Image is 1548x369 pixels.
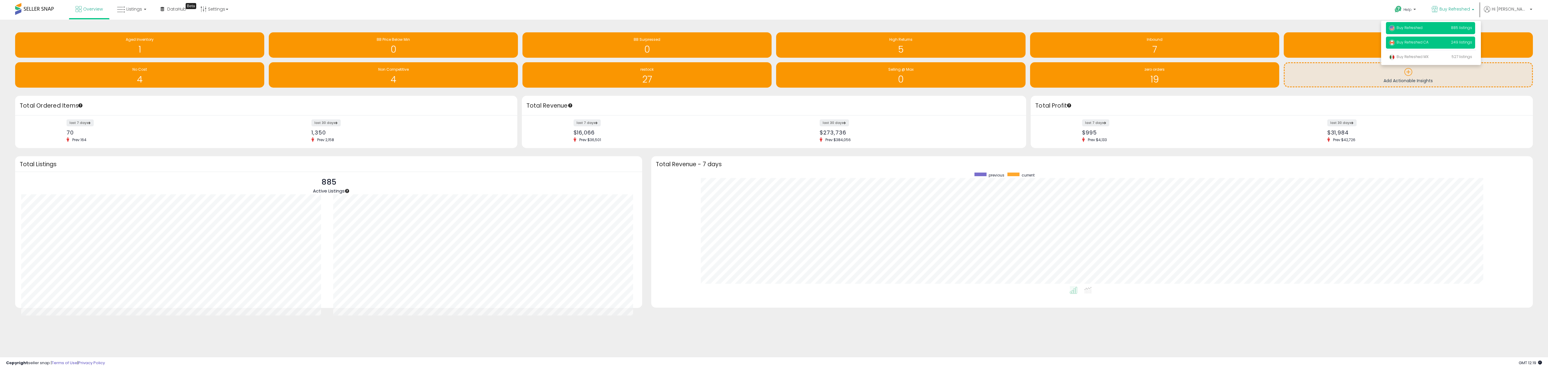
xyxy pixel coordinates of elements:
[186,3,196,9] div: Tooltip anchor
[574,119,601,126] label: last 7 days
[522,32,772,58] a: BB Surpressed 0
[1033,74,1276,84] h1: 19
[1022,173,1035,178] span: current
[1147,37,1163,42] span: Inbound
[526,102,1022,110] h3: Total Revenue
[634,37,660,42] span: BB Surpressed
[1330,137,1358,142] span: Prev: $42,726
[888,67,914,72] span: Selling @ Max
[1033,44,1276,54] h1: 7
[272,74,515,84] h1: 4
[574,129,769,136] div: $16,066
[1439,6,1470,12] span: Buy Refreshed
[377,37,410,42] span: BB Price Below Min
[272,44,515,54] h1: 0
[18,74,261,84] h1: 4
[1389,25,1423,30] span: Buy Refreshed
[822,137,854,142] span: Prev: $384,056
[1394,5,1402,13] i: Get Help
[67,119,94,126] label: last 7 days
[67,129,262,136] div: 70
[311,119,341,126] label: last 30 days
[313,176,345,188] p: 885
[126,6,142,12] span: Listings
[1452,54,1472,59] span: 527 listings
[1082,129,1277,136] div: $995
[18,44,261,54] h1: 1
[779,44,1022,54] h1: 5
[1492,6,1528,12] span: Hi [PERSON_NAME]
[1082,119,1109,126] label: last 7 days
[525,44,769,54] h1: 0
[1030,62,1279,88] a: zero orders 19
[1451,25,1472,30] span: 885 listings
[167,6,186,12] span: DataHub
[15,32,264,58] a: Aged Inventory 1
[525,74,769,84] h1: 27
[15,62,264,88] a: No Cost 4
[1389,54,1395,60] img: mexico.png
[1327,129,1522,136] div: $31,984
[1389,25,1395,31] img: usa.png
[1451,40,1472,45] span: 249 listings
[78,103,83,108] div: Tooltip anchor
[779,74,1022,84] h1: 0
[1389,40,1429,45] span: Buy Refreshed CA
[126,37,154,42] span: Aged Inventory
[378,67,409,72] span: Non Competitive
[776,32,1025,58] a: High Returns 5
[1327,119,1357,126] label: last 30 days
[1287,44,1530,54] h1: 1
[344,188,350,194] div: Tooltip anchor
[1403,7,1412,12] span: Help
[656,162,1528,167] h3: Total Revenue - 7 days
[1066,103,1072,108] div: Tooltip anchor
[269,32,518,58] a: BB Price Below Min 0
[776,62,1025,88] a: Selling @ Max 0
[522,62,772,88] a: restock 27
[69,137,89,142] span: Prev: 164
[1285,63,1532,86] a: Add Actionable Insights
[1389,54,1429,59] span: Buy Refreshed MX
[1085,137,1110,142] span: Prev: $4,133
[132,67,147,72] span: No Cost
[1389,40,1395,46] img: canada.png
[889,37,912,42] span: High Returns
[20,162,638,167] h3: Total Listings
[313,188,345,194] span: Active Listings
[1384,78,1433,84] span: Add Actionable Insights
[820,129,1016,136] div: $273,736
[1484,6,1532,20] a: Hi [PERSON_NAME]
[989,173,1004,178] span: previous
[1284,32,1533,58] a: Needs to Reprice 1
[314,137,337,142] span: Prev: 2,158
[269,62,518,88] a: Non Competitive 4
[83,6,103,12] span: Overview
[1390,1,1422,20] a: Help
[640,67,654,72] span: restock
[1030,32,1279,58] a: Inbound 7
[1144,67,1165,72] span: zero orders
[820,119,849,126] label: last 30 days
[1035,102,1528,110] h3: Total Profit
[311,129,506,136] div: 1,350
[567,103,573,108] div: Tooltip anchor
[576,137,604,142] span: Prev: $36,501
[20,102,513,110] h3: Total Ordered Items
